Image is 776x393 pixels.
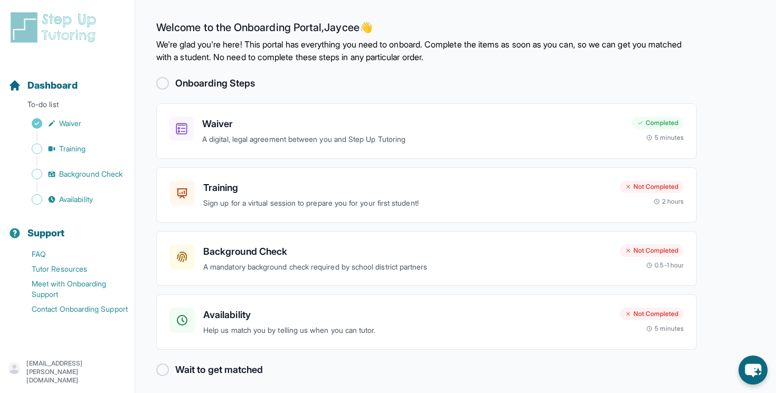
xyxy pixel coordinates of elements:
p: Help us match you by telling us when you can tutor. [203,324,611,337]
span: Support [27,226,65,241]
span: Training [59,143,86,154]
span: Availability [59,194,93,205]
div: Not Completed [620,244,684,257]
span: Background Check [59,169,122,179]
a: Meet with Onboarding Support [8,276,135,302]
button: Support [4,209,130,245]
p: Sign up for a virtual session to prepare you for your first student! [203,197,611,209]
div: 2 hours [654,197,684,206]
h2: Onboarding Steps [175,76,255,91]
div: 5 minutes [646,133,684,142]
span: Waiver [59,118,81,129]
div: Completed [632,117,684,129]
a: Dashboard [8,78,78,93]
a: TrainingSign up for a virtual session to prepare you for your first student!Not Completed2 hours [156,167,697,223]
a: Background Check [8,167,135,181]
h3: Availability [203,308,611,322]
div: 0.5-1 hour [646,261,684,270]
span: Dashboard [27,78,78,93]
a: Contact Onboarding Support [8,302,135,317]
h3: Training [203,180,611,195]
button: chat-button [739,356,768,385]
a: FAQ [8,247,135,262]
h2: Wait to get matched [175,362,263,377]
button: [EMAIL_ADDRESS][PERSON_NAME][DOMAIN_NAME] [8,359,126,385]
p: We're glad you're here! This portal has everything you need to onboard. Complete the items as soo... [156,38,697,63]
div: Not Completed [620,180,684,193]
h3: Waiver [202,117,623,131]
h2: Welcome to the Onboarding Portal, Jaycee 👋 [156,21,697,38]
h3: Background Check [203,244,611,259]
a: Training [8,141,135,156]
p: A mandatory background check required by school district partners [203,261,611,273]
a: Background CheckA mandatory background check required by school district partnersNot Completed0.5... [156,231,697,286]
p: [EMAIL_ADDRESS][PERSON_NAME][DOMAIN_NAME] [26,359,126,385]
a: WaiverA digital, legal agreement between you and Step Up TutoringCompleted5 minutes [156,103,697,159]
a: Waiver [8,116,135,131]
img: logo [8,11,102,44]
a: Tutor Resources [8,262,135,276]
button: Dashboard [4,61,130,97]
p: A digital, legal agreement between you and Step Up Tutoring [202,133,623,146]
div: 5 minutes [646,324,684,333]
p: To-do list [4,99,130,114]
a: AvailabilityHelp us match you by telling us when you can tutor.Not Completed5 minutes [156,294,697,350]
a: Availability [8,192,135,207]
div: Not Completed [620,308,684,320]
